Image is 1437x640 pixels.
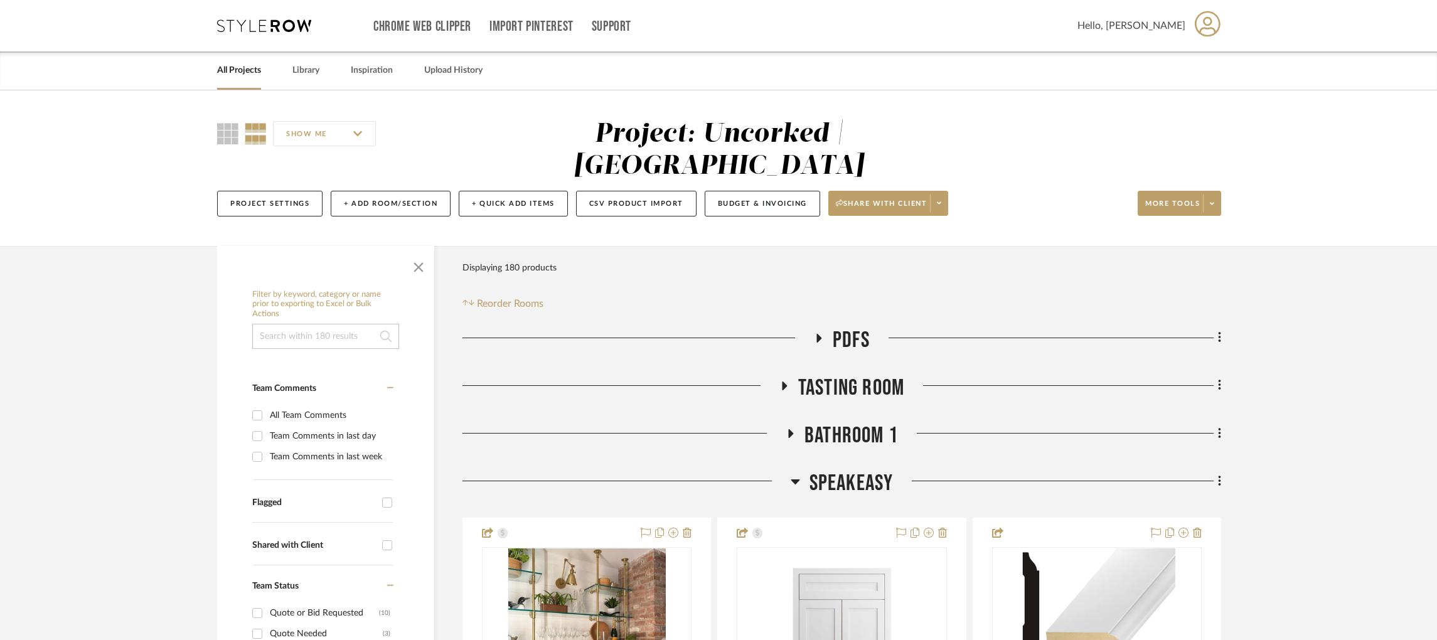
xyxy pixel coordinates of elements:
span: Share with client [836,199,927,218]
a: Inspiration [351,62,393,79]
input: Search within 180 results [252,324,399,349]
div: Shared with Client [252,540,376,551]
button: More tools [1138,191,1221,216]
div: Project: Uncorked | [GEOGRAPHIC_DATA] [574,121,864,179]
span: Team Comments [252,384,316,393]
span: More tools [1145,199,1200,218]
button: + Add Room/Section [331,191,451,216]
a: Library [292,62,319,79]
a: Chrome Web Clipper [373,21,471,32]
a: Upload History [424,62,483,79]
button: CSV Product Import [576,191,697,216]
a: Import Pinterest [489,21,574,32]
div: Team Comments in last week [270,447,390,467]
button: + Quick Add Items [459,191,568,216]
div: (10) [379,603,390,623]
div: Quote or Bid Requested [270,603,379,623]
button: Share with client [828,191,949,216]
span: Bathroom 1 [804,422,898,449]
span: Hello, [PERSON_NAME] [1077,18,1185,33]
button: Budget & Invoicing [705,191,820,216]
div: Team Comments in last day [270,426,390,446]
button: Project Settings [217,191,323,216]
div: Flagged [252,498,376,508]
button: Reorder Rooms [462,296,543,311]
div: All Team Comments [270,405,390,425]
a: Support [592,21,631,32]
span: Speakeasy [809,470,894,497]
span: Team Status [252,582,299,590]
h6: Filter by keyword, category or name prior to exporting to Excel or Bulk Actions [252,290,399,319]
span: PDFs [833,327,870,354]
div: Displaying 180 products [462,255,557,280]
button: Close [406,252,431,277]
span: Tasting Room [798,375,904,402]
span: Reorder Rooms [477,296,543,311]
a: All Projects [217,62,261,79]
